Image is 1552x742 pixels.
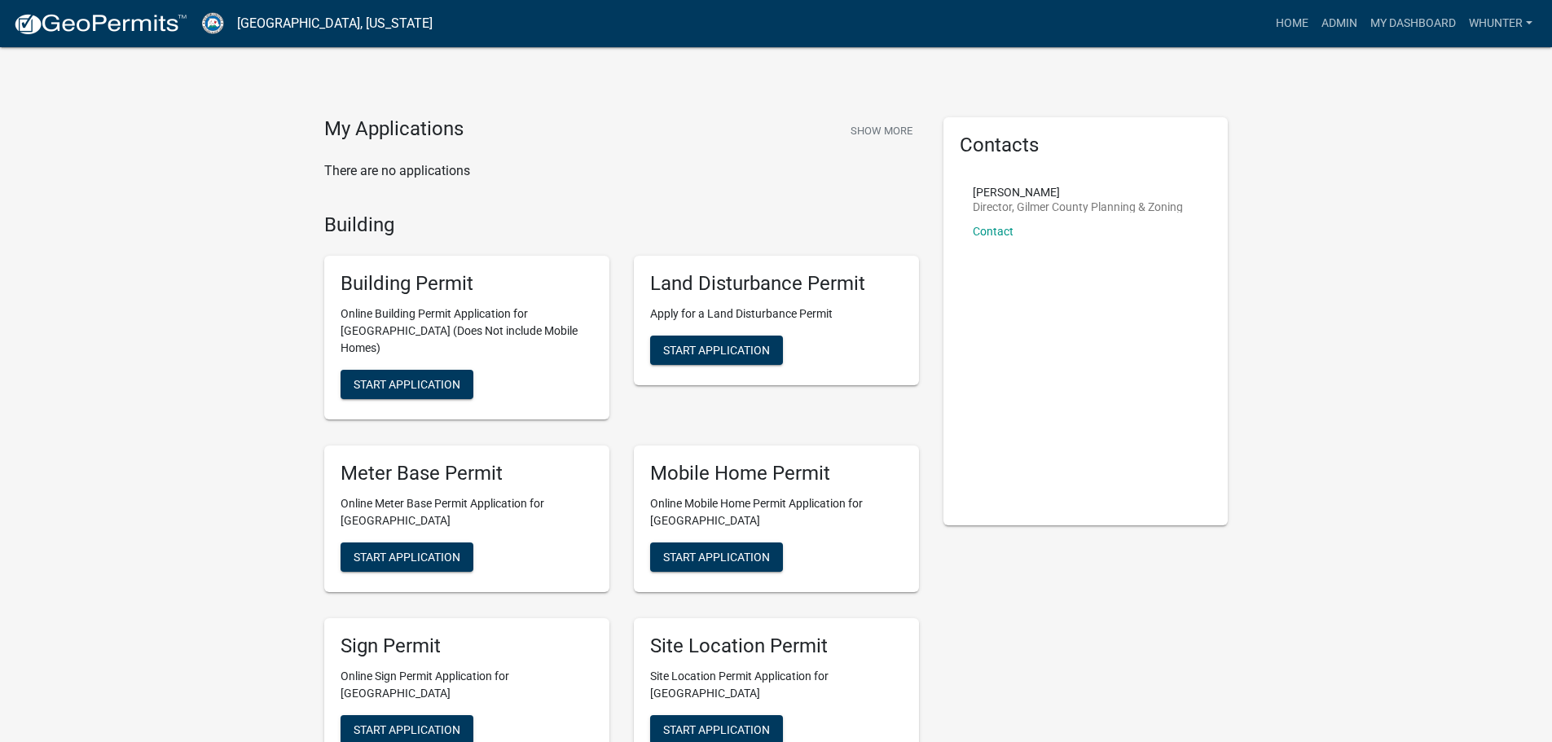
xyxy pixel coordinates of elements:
a: Contact [973,225,1013,238]
p: Online Sign Permit Application for [GEOGRAPHIC_DATA] [341,668,593,702]
h5: Contacts [960,134,1212,157]
span: Start Application [354,550,460,563]
img: Gilmer County, Georgia [200,12,224,34]
p: Online Building Permit Application for [GEOGRAPHIC_DATA] (Does Not include Mobile Homes) [341,305,593,357]
h4: Building [324,213,919,237]
a: Home [1269,8,1315,39]
a: Admin [1315,8,1364,39]
p: Online Meter Base Permit Application for [GEOGRAPHIC_DATA] [341,495,593,529]
p: There are no applications [324,161,919,181]
button: Start Application [650,336,783,365]
h5: Building Permit [341,272,593,296]
span: Start Application [354,378,460,391]
button: Start Application [650,542,783,572]
p: [PERSON_NAME] [973,187,1183,198]
button: Start Application [341,370,473,399]
a: [GEOGRAPHIC_DATA], [US_STATE] [237,10,433,37]
p: Online Mobile Home Permit Application for [GEOGRAPHIC_DATA] [650,495,903,529]
h5: Mobile Home Permit [650,462,903,485]
p: Director, Gilmer County Planning & Zoning [973,201,1183,213]
h5: Sign Permit [341,634,593,658]
button: Show More [844,117,919,144]
span: Start Application [663,344,770,357]
span: Start Application [354,722,460,735]
p: Apply for a Land Disturbance Permit [650,305,903,323]
span: Start Application [663,550,770,563]
span: Start Application [663,722,770,735]
a: whunter [1462,8,1539,39]
p: Site Location Permit Application for [GEOGRAPHIC_DATA] [650,668,903,702]
a: My Dashboard [1364,8,1462,39]
h5: Site Location Permit [650,634,903,658]
h5: Meter Base Permit [341,462,593,485]
h5: Land Disturbance Permit [650,272,903,296]
h4: My Applications [324,117,464,142]
button: Start Application [341,542,473,572]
